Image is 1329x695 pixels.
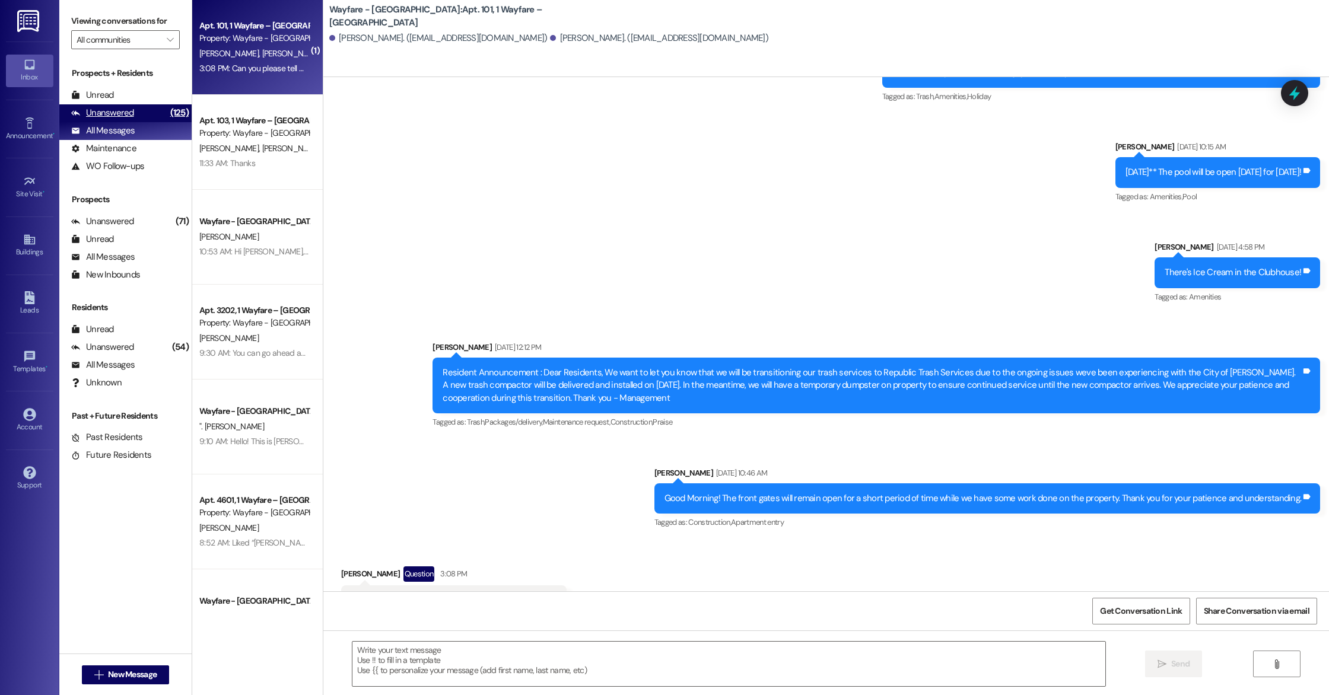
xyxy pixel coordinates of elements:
span: Amenities , [934,91,968,101]
div: Tagged as: [1155,288,1320,305]
div: [DATE] 10:46 AM [713,467,767,479]
div: (54) [169,338,192,356]
div: 11:33 AM: Thanks [199,158,255,168]
div: [PERSON_NAME]. ([EMAIL_ADDRESS][DOMAIN_NAME]) [550,32,768,44]
div: [PERSON_NAME] [1155,241,1320,257]
div: Future Residents [71,449,151,461]
div: Wayfare - [GEOGRAPHIC_DATA] [199,405,309,417]
div: 9:30 AM: You can go ahead and put funds in your portal as a credit, and the system will automatic... [199,347,1309,358]
div: Tagged as: [1115,188,1320,205]
a: Account [6,404,53,436]
span: Holiday [967,91,991,101]
span: Get Conversation Link [1100,605,1182,617]
b: Wayfare - [GEOGRAPHIC_DATA]: Apt. 101, 1 Wayfare – [GEOGRAPHIC_DATA] [329,4,567,29]
input: All communities [77,30,161,49]
i:  [167,35,173,44]
span: Praise [653,417,672,427]
a: Site Visit • [6,171,53,203]
span: Trash , [916,91,934,101]
a: Leads [6,288,53,320]
span: [PERSON_NAME] [199,522,259,533]
button: Share Conversation via email [1196,598,1317,624]
div: 8:52 AM: Liked “[PERSON_NAME] (Wayfare - [GEOGRAPHIC_DATA]): Your email is the username and the p... [199,537,643,548]
span: New Message [108,668,157,681]
span: • [53,130,55,138]
div: [DATE] 10:15 AM [1174,141,1226,153]
div: 3:08 PM [437,568,467,580]
div: All Messages [71,125,135,137]
div: Tagged as: [654,514,1321,531]
div: Property: Wayfare - [GEOGRAPHIC_DATA] [199,317,309,329]
i:  [1158,659,1166,669]
div: Unread [71,323,114,336]
button: Get Conversation Link [1092,598,1190,624]
div: Unread [71,89,114,101]
span: [PERSON_NAME] [199,611,259,621]
div: All Messages [71,251,135,263]
span: • [43,188,44,196]
div: 9:10 AM: Hello! This is [PERSON_NAME] with Wayfare [GEOGRAPHIC_DATA] Apartments. I just wanted to... [199,436,1075,447]
span: Construction , [688,517,731,527]
div: Good Morning! The front gates will remain open for a short period of time while we have some work... [664,492,1302,505]
div: Past Residents [71,431,143,444]
div: [DATE] 12:12 PM [492,341,541,353]
div: Prospects + Residents [59,67,192,79]
div: 3:08 PM: Can you please tell me what time our sprinklers run? [199,63,411,74]
span: Amenities , [1150,192,1183,202]
span: [PERSON_NAME] [199,48,262,59]
div: Apt. 103, 1 Wayfare – [GEOGRAPHIC_DATA] [199,114,309,127]
div: Question [403,566,435,581]
a: Templates • [6,346,53,378]
div: Property: Wayfare - [GEOGRAPHIC_DATA] [199,506,309,519]
span: Amenities [1189,292,1221,302]
span: [PERSON_NAME] [262,143,321,154]
div: (125) [167,104,192,122]
div: [PERSON_NAME] [1115,141,1320,157]
div: [DATE]** The pool will be open [DATE] for [DATE]! [1125,166,1301,178]
div: New Inbounds [71,269,140,281]
div: Prospects [59,193,192,206]
div: [PERSON_NAME] [433,341,1320,358]
div: Residents [59,301,192,314]
label: Viewing conversations for [71,12,180,30]
div: [DATE] 4:58 PM [1214,241,1265,253]
div: Resident Announcement : Dear Residents, We want to let you know that we will be transitioning our... [443,366,1301,404]
div: WO Follow-ups [71,160,144,173]
div: Wayfare - [GEOGRAPHIC_DATA] [199,595,309,607]
span: [PERSON_NAME] [199,143,262,154]
img: ResiDesk Logo [17,10,42,32]
span: Packages/delivery , [485,417,542,427]
div: All Messages [71,359,135,371]
i:  [94,670,103,680]
a: Inbox [6,55,53,87]
span: [PERSON_NAME] [199,333,259,343]
div: There's Ice Cream in the Clubhouse! [1165,266,1301,279]
span: Pool [1182,192,1197,202]
span: Maintenance request , [543,417,611,427]
div: Apt. 3202, 1 Wayfare – [GEOGRAPHIC_DATA] [199,304,309,317]
span: [PERSON_NAME] [262,48,321,59]
div: Property: Wayfare - [GEOGRAPHIC_DATA] [199,32,309,44]
span: • [46,363,47,371]
button: New Message [82,665,170,684]
span: Trash , [467,417,485,427]
div: Apt. 101, 1 Wayfare – [GEOGRAPHIC_DATA] [199,20,309,32]
div: [PERSON_NAME] [654,467,1321,483]
div: (71) [173,212,192,231]
div: Apt. 4601, 1 Wayfare – [GEOGRAPHIC_DATA] [199,494,309,506]
a: Buildings [6,229,53,262]
span: Construction , [611,417,653,427]
div: [PERSON_NAME]. ([EMAIL_ADDRESS][DOMAIN_NAME]) [329,32,548,44]
div: Maintenance [71,142,136,155]
div: Unanswered [71,341,134,353]
div: 10:53 AM: Hi [PERSON_NAME], this is [PERSON_NAME] with Wayfare. I just wanted to check in to see ... [199,246,898,257]
span: [PERSON_NAME] [199,231,259,242]
span: Share Conversation via email [1204,605,1309,617]
div: Past + Future Residents [59,410,192,422]
i:  [1272,659,1281,669]
span: Send [1171,658,1190,670]
div: Tagged as: [882,88,1321,105]
div: Unanswered [71,107,134,119]
div: Property: Wayfare - [GEOGRAPHIC_DATA] [199,127,309,139]
button: Send [1145,651,1203,677]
